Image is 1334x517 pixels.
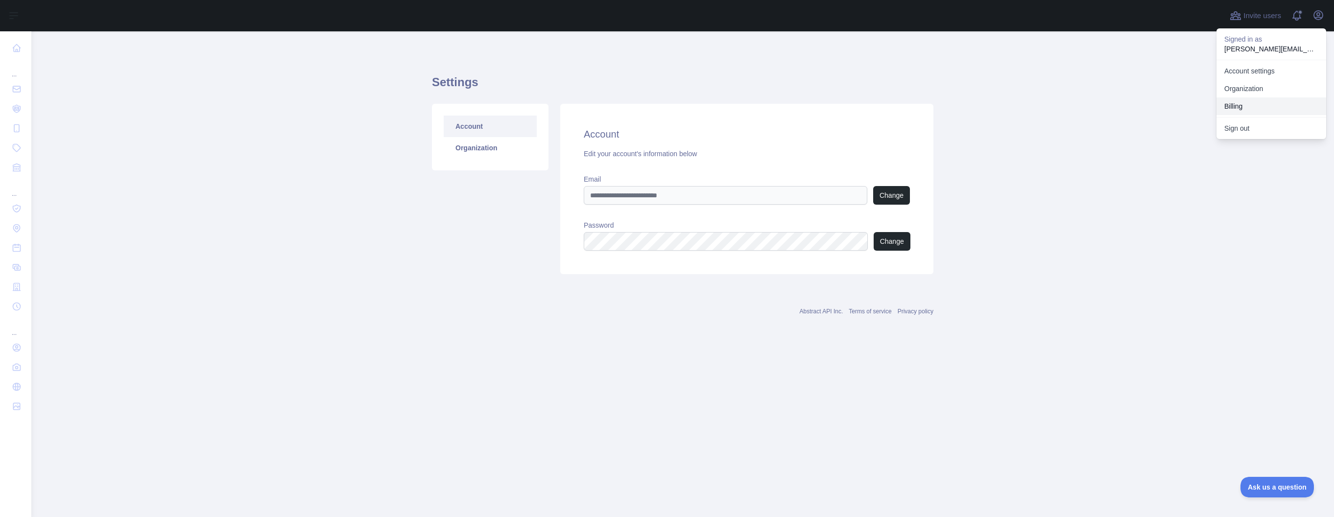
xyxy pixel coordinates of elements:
[1228,8,1283,23] button: Invite users
[584,174,910,184] label: Email
[800,308,843,315] a: Abstract API Inc.
[873,186,910,205] button: Change
[584,220,910,230] label: Password
[432,74,933,98] h1: Settings
[584,149,910,159] div: Edit your account's information below
[1243,10,1281,22] span: Invite users
[898,308,933,315] a: Privacy policy
[849,308,891,315] a: Terms of service
[1216,119,1326,137] button: Sign out
[444,116,537,137] a: Account
[1224,34,1318,44] p: Signed in as
[1240,477,1314,497] iframe: Toggle Customer Support
[1216,97,1326,115] button: Billing
[8,178,24,198] div: ...
[8,59,24,78] div: ...
[8,317,24,337] div: ...
[444,137,537,159] a: Organization
[584,127,910,141] h2: Account
[1224,44,1318,54] p: [PERSON_NAME][EMAIL_ADDRESS][DOMAIN_NAME]
[1216,62,1326,80] a: Account settings
[874,232,910,251] button: Change
[1216,80,1326,97] a: Organization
